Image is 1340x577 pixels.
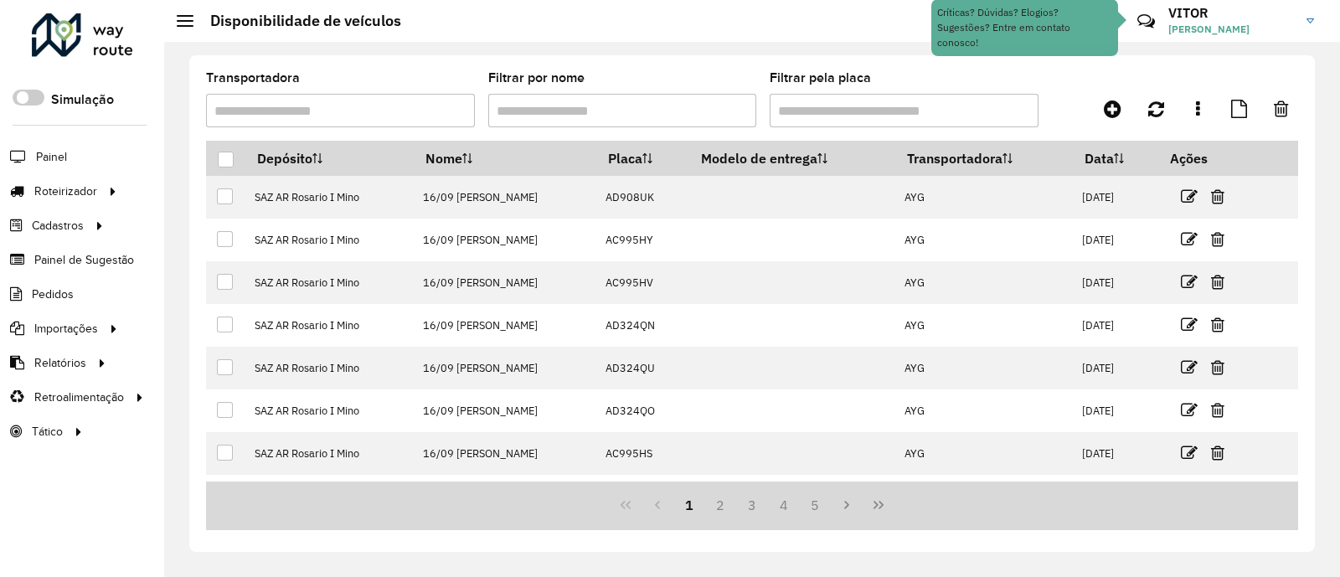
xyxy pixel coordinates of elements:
[896,141,1074,176] th: Transportadora
[51,90,114,110] label: Simulação
[1073,347,1159,389] td: [DATE]
[896,261,1074,304] td: AYG
[34,183,97,200] span: Roteirizador
[1159,141,1260,176] th: Ações
[34,354,86,372] span: Relatórios
[1211,399,1224,421] a: Excluir
[597,432,690,475] td: AC995HS
[415,475,597,518] td: 16/09 [PERSON_NAME]
[896,219,1074,261] td: AYG
[245,347,414,389] td: SAZ AR Rosario I Mino
[1168,5,1294,21] h3: VITOR
[673,489,705,521] button: 1
[415,304,597,347] td: 16/09 [PERSON_NAME]
[245,219,414,261] td: SAZ AR Rosario I Mino
[800,489,832,521] button: 5
[1073,304,1159,347] td: [DATE]
[32,217,84,234] span: Cadastros
[768,489,800,521] button: 4
[770,68,871,88] label: Filtrar pela placa
[206,68,300,88] label: Transportadora
[896,432,1074,475] td: AYG
[245,432,414,475] td: SAZ AR Rosario I Mino
[245,176,414,219] td: SAZ AR Rosario I Mino
[245,141,414,176] th: Depósito
[1181,356,1198,379] a: Editar
[1211,270,1224,293] a: Excluir
[32,286,74,303] span: Pedidos
[896,176,1074,219] td: AYG
[1168,22,1294,37] span: [PERSON_NAME]
[863,489,894,521] button: Last Page
[1181,185,1198,208] a: Editar
[36,148,67,166] span: Painel
[34,251,134,269] span: Painel de Sugestão
[1211,185,1224,208] a: Excluir
[1181,228,1198,250] a: Editar
[896,347,1074,389] td: AYG
[896,475,1074,518] td: AYG
[415,219,597,261] td: 16/09 [PERSON_NAME]
[245,475,414,518] td: SAZ AR Rosario I Mino
[1073,475,1159,518] td: [DATE]
[1073,176,1159,219] td: [DATE]
[415,432,597,475] td: 16/09 [PERSON_NAME]
[597,347,690,389] td: AD324QU
[597,219,690,261] td: AC995HY
[415,176,597,219] td: 16/09 [PERSON_NAME]
[32,423,63,440] span: Tático
[245,261,414,304] td: SAZ AR Rosario I Mino
[831,489,863,521] button: Next Page
[415,347,597,389] td: 16/09 [PERSON_NAME]
[1211,356,1224,379] a: Excluir
[415,261,597,304] td: 16/09 [PERSON_NAME]
[415,141,597,176] th: Nome
[1181,399,1198,421] a: Editar
[1181,441,1198,464] a: Editar
[488,68,585,88] label: Filtrar por nome
[597,141,690,176] th: Placa
[415,389,597,432] td: 16/09 [PERSON_NAME]
[597,475,690,518] td: AD344QI
[736,489,768,521] button: 3
[896,389,1074,432] td: AYG
[245,304,414,347] td: SAZ AR Rosario I Mino
[1211,441,1224,464] a: Excluir
[1181,270,1198,293] a: Editar
[896,304,1074,347] td: AYG
[1128,3,1164,39] a: Contato Rápido
[1073,219,1159,261] td: [DATE]
[245,389,414,432] td: SAZ AR Rosario I Mino
[1073,261,1159,304] td: [DATE]
[597,389,690,432] td: AD324QO
[34,389,124,406] span: Retroalimentação
[34,320,98,337] span: Importações
[193,12,401,30] h2: Disponibilidade de veículos
[1073,141,1159,176] th: Data
[704,489,736,521] button: 2
[597,304,690,347] td: AD324QN
[1073,389,1159,432] td: [DATE]
[690,141,896,176] th: Modelo de entrega
[597,176,690,219] td: AD908UK
[1211,313,1224,336] a: Excluir
[597,261,690,304] td: AC995HV
[1181,313,1198,336] a: Editar
[1073,432,1159,475] td: [DATE]
[1211,228,1224,250] a: Excluir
